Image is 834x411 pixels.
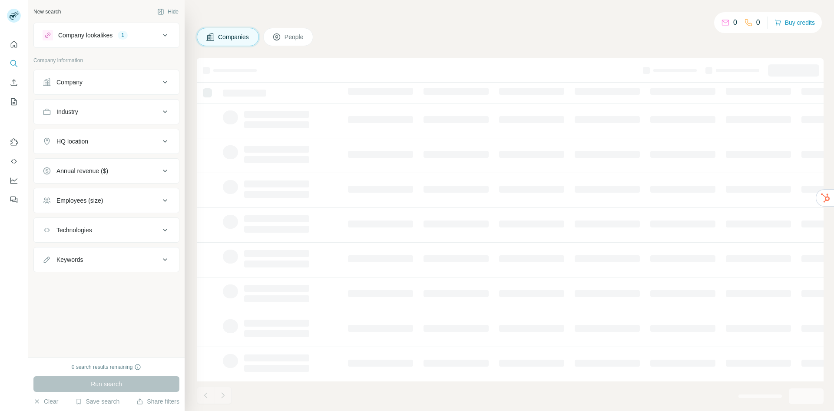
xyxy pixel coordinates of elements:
[34,72,179,93] button: Company
[34,160,179,181] button: Annual revenue ($)
[118,31,128,39] div: 1
[34,101,179,122] button: Industry
[774,17,815,29] button: Buy credits
[33,397,58,406] button: Clear
[7,56,21,71] button: Search
[218,33,250,41] span: Companies
[56,78,83,87] div: Company
[7,94,21,110] button: My lists
[33,8,61,16] div: New search
[136,397,179,406] button: Share filters
[756,17,760,28] p: 0
[7,173,21,188] button: Dashboard
[34,249,179,270] button: Keywords
[56,107,78,116] div: Industry
[7,192,21,207] button: Feedback
[72,363,142,371] div: 0 search results remaining
[56,255,83,264] div: Keywords
[285,33,304,41] span: People
[56,167,108,175] div: Annual revenue ($)
[34,190,179,211] button: Employees (size)
[7,134,21,150] button: Use Surfe on LinkedIn
[34,25,179,46] button: Company lookalikes1
[58,31,113,40] div: Company lookalikes
[151,5,185,18] button: Hide
[7,154,21,169] button: Use Surfe API
[56,196,103,205] div: Employees (size)
[75,397,119,406] button: Save search
[733,17,737,28] p: 0
[7,37,21,52] button: Quick start
[56,137,88,146] div: HQ location
[34,131,179,152] button: HQ location
[56,226,92,234] div: Technologies
[7,75,21,90] button: Enrich CSV
[197,10,824,23] h4: Search
[34,220,179,241] button: Technologies
[33,57,179,64] p: Company information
